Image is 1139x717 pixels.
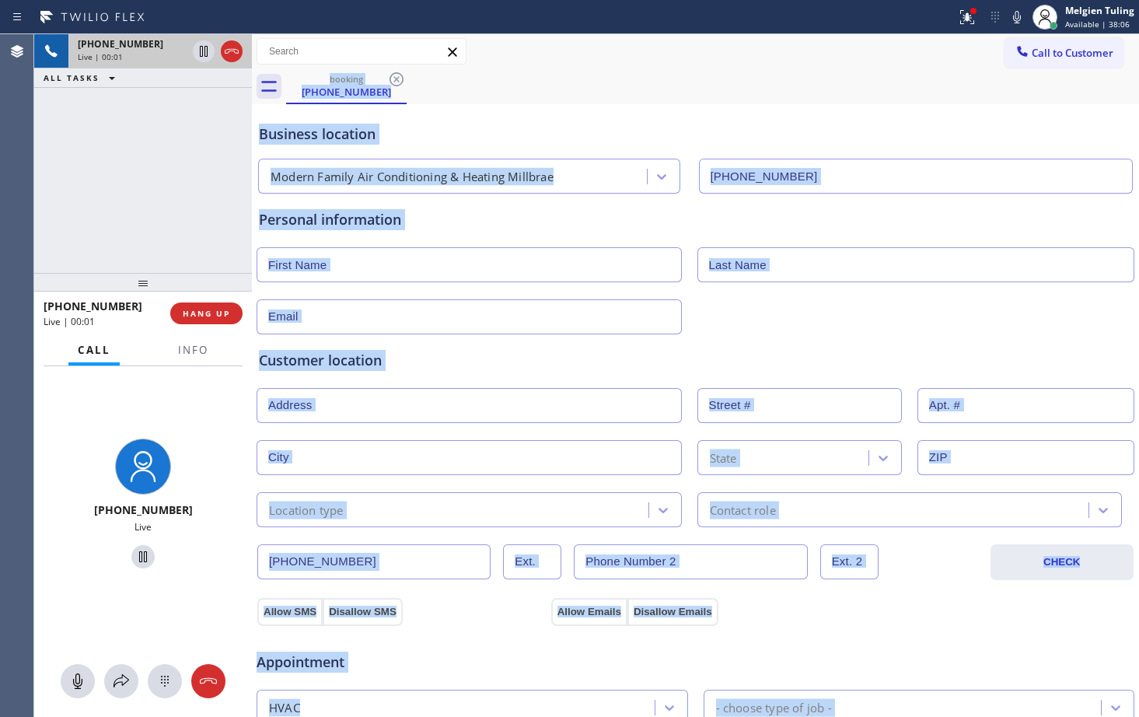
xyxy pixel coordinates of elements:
div: [PHONE_NUMBER] [288,85,405,99]
div: Customer location [259,350,1132,371]
button: Mute [1006,6,1028,28]
button: Open dialpad [148,664,182,698]
input: Phone Number [257,544,491,579]
span: Call [78,343,110,357]
button: Mute [61,664,95,698]
button: Disallow SMS [323,598,403,626]
button: HANG UP [170,303,243,324]
div: Melgien Tuling [1065,4,1134,17]
button: Info [169,335,218,365]
button: Open directory [104,664,138,698]
span: Call to Customer [1032,46,1113,60]
span: Live | 00:01 [78,51,123,62]
span: Appointment [257,652,547,673]
input: Street # [697,388,902,423]
div: Personal information [259,209,1132,230]
button: Hold Customer [193,40,215,62]
button: Call [68,335,120,365]
button: Allow Emails [551,598,627,626]
div: Location type [269,501,344,519]
button: CHECK [991,544,1134,580]
input: ZIP [917,440,1134,475]
div: State [710,449,737,467]
span: Available | 38:06 [1065,19,1130,30]
input: Phone Number [699,159,1134,194]
span: Info [178,343,208,357]
input: Apt. # [917,388,1134,423]
span: [PHONE_NUMBER] [94,502,193,517]
span: [PHONE_NUMBER] [78,37,163,51]
button: Hang up [221,40,243,62]
div: Contact role [710,501,776,519]
div: Business location [259,124,1132,145]
input: Address [257,388,682,423]
input: Last Name [697,247,1135,282]
input: Email [257,299,682,334]
button: Disallow Emails [627,598,718,626]
button: Call to Customer [1004,38,1123,68]
span: Live [135,520,152,533]
input: Ext. [503,544,561,579]
span: [PHONE_NUMBER] [44,299,142,313]
button: Hang up [191,664,225,698]
span: Live | 00:01 [44,315,95,328]
span: ALL TASKS [44,72,100,83]
div: (341) 200-6675 [288,69,405,103]
input: First Name [257,247,682,282]
input: Phone Number 2 [574,544,807,579]
div: HVAC [269,698,300,716]
button: Hold Customer [131,545,155,568]
span: HANG UP [183,308,230,319]
button: ALL TASKS [34,68,131,87]
input: Search [257,39,466,64]
input: Ext. 2 [820,544,879,579]
div: - choose type of job - [716,698,832,716]
div: booking [288,73,405,85]
div: Modern Family Air Conditioning & Heating Millbrae [271,168,554,186]
button: Allow SMS [257,598,323,626]
input: City [257,440,682,475]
